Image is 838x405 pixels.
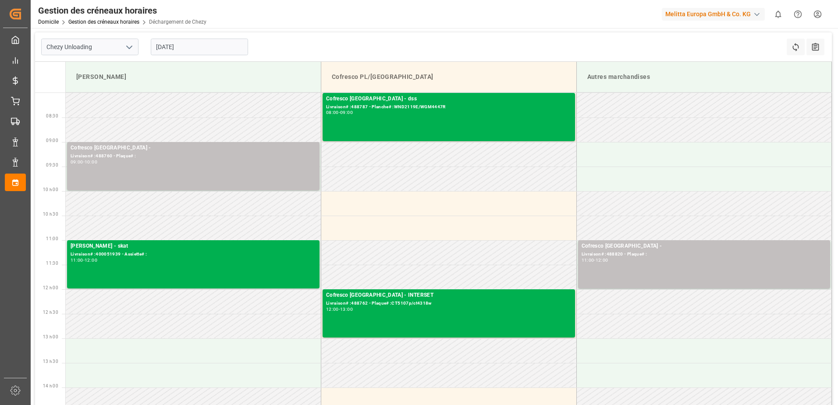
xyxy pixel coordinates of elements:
[43,334,58,339] span: 13 h 00
[584,69,825,85] div: Autres marchandises
[71,258,83,262] div: 11:00
[340,110,353,114] div: 09:00
[326,95,572,103] div: Cofresco [GEOGRAPHIC_DATA] - dss
[38,4,206,17] div: Gestion des créneaux horaires
[46,261,58,266] span: 11:30
[122,40,135,54] button: Ouvrir le menu
[768,4,788,24] button: Afficher 0 nouvelles notifications
[41,39,138,55] input: Type à rechercher/sélectionner
[582,258,594,262] div: 11:00
[38,19,59,25] a: Domicile
[328,69,569,85] div: Cofresco PL/[GEOGRAPHIC_DATA]
[68,19,139,25] a: Gestion des créneaux horaires
[46,114,58,118] span: 08:30
[71,153,316,160] div: Livraison# :488760 - Plaque# :
[326,110,339,114] div: 08:00
[326,103,572,111] div: Livraison# :488787 - Planche# :WND2119E/WGM4447R
[43,285,58,290] span: 12 h 00
[43,359,58,364] span: 13 h 30
[83,160,85,164] div: -
[582,251,827,258] div: Livraison# :488820 - Plaque# :
[46,138,58,143] span: 09:00
[339,307,340,311] div: -
[46,163,58,167] span: 09:30
[582,242,827,251] div: Cofresco [GEOGRAPHIC_DATA] -
[83,258,85,262] div: -
[596,258,608,262] div: 12:00
[151,39,248,55] input: JJ-MM-AAAA
[46,236,58,241] span: 11:00
[71,144,316,153] div: Cofresco [GEOGRAPHIC_DATA] -
[339,110,340,114] div: -
[73,69,314,85] div: [PERSON_NAME]
[43,310,58,315] span: 12 h 30
[326,300,572,307] div: Livraison# :488762 - Plaque# :CT5107p/ct4318w
[326,291,572,300] div: Cofresco [GEOGRAPHIC_DATA] - INTERSET
[662,6,768,22] button: Melitta Europa GmbH & Co. KG
[71,251,316,258] div: Livraison# :400051939 - Assiette# :
[43,212,58,217] span: 10 h 30
[43,187,58,192] span: 10 h 00
[665,10,751,19] font: Melitta Europa GmbH & Co. KG
[85,258,97,262] div: 12:00
[340,307,353,311] div: 13:00
[594,258,595,262] div: -
[43,384,58,388] span: 14 h 00
[71,242,316,251] div: [PERSON_NAME] - skat
[788,4,808,24] button: Centre d’aide
[85,160,97,164] div: 10:00
[71,160,83,164] div: 09:00
[326,307,339,311] div: 12:00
